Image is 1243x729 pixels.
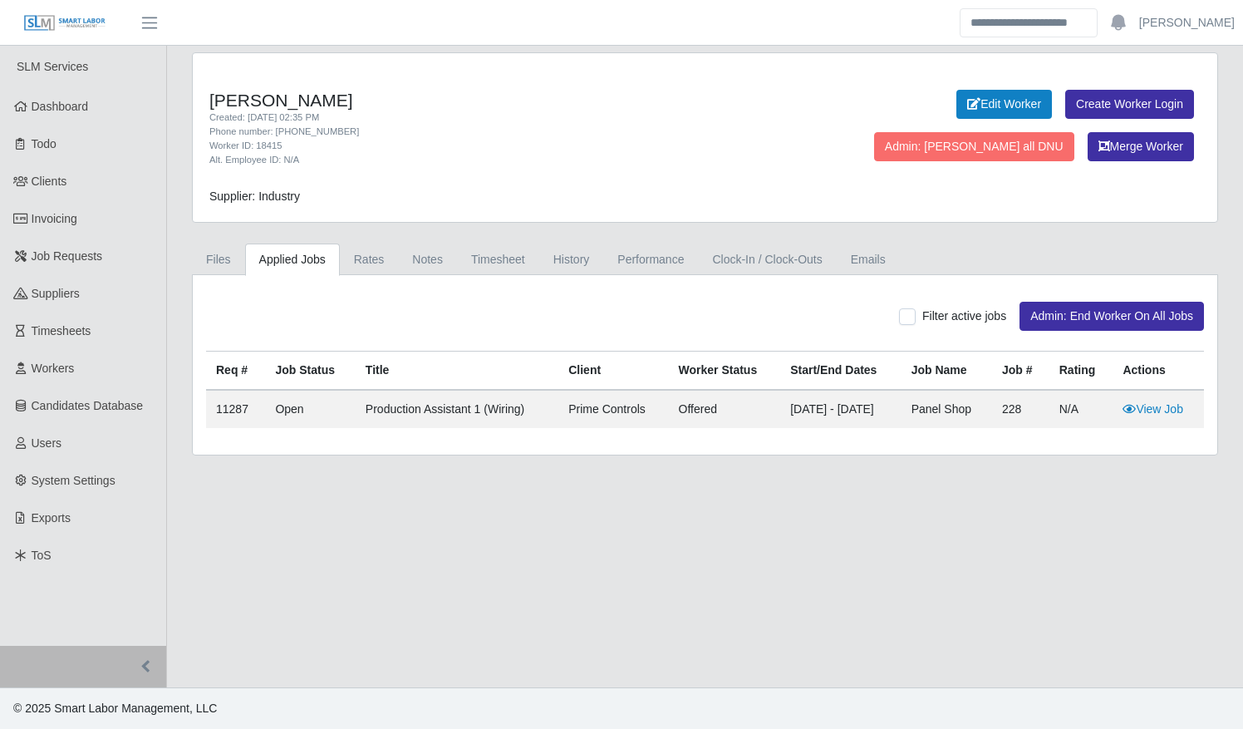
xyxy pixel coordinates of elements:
div: Worker ID: 18415 [209,139,777,153]
th: Title [356,352,558,391]
a: Emails [837,244,900,276]
div: Alt. Employee ID: N/A [209,153,777,167]
td: Panel Shop [902,390,992,428]
a: Notes [398,244,457,276]
button: Admin: [PERSON_NAME] all DNU [874,132,1074,161]
th: Job Status [265,352,355,391]
div: Created: [DATE] 02:35 PM [209,111,777,125]
button: Merge Worker [1088,132,1194,161]
td: Open [265,390,355,428]
a: Performance [603,244,698,276]
span: Exports [32,511,71,525]
th: Start/End Dates [780,352,902,391]
span: Dashboard [32,100,89,113]
span: Todo [32,137,56,150]
a: History [539,244,604,276]
span: © 2025 Smart Labor Management, LLC [13,702,217,715]
a: Edit Worker [956,90,1052,119]
th: Rating [1049,352,1113,391]
a: Rates [340,244,399,276]
td: 228 [992,390,1049,428]
span: Job Requests [32,249,103,263]
a: Applied Jobs [245,244,340,276]
th: Req # [206,352,265,391]
div: Phone number: [PHONE_NUMBER] [209,125,777,139]
span: SLM Services [17,60,88,73]
a: Files [192,244,245,276]
a: [PERSON_NAME] [1139,14,1235,32]
span: Suppliers [32,287,80,300]
a: Create Worker Login [1065,90,1194,119]
span: Timesheets [32,324,91,337]
th: Job Name [902,352,992,391]
img: SLM Logo [23,14,106,32]
span: System Settings [32,474,115,487]
span: Filter active jobs [922,309,1006,323]
span: Supplier: Industry [209,190,300,203]
td: Production Assistant 1 (Wiring) [356,390,558,428]
th: Actions [1113,352,1204,391]
td: Prime Controls [558,390,668,428]
a: Timesheet [457,244,539,276]
th: Job # [992,352,1049,391]
input: Search [960,8,1098,37]
td: N/A [1049,390,1113,428]
td: 11287 [206,390,265,428]
h4: [PERSON_NAME] [209,90,777,111]
a: Clock-In / Clock-Outs [698,244,836,276]
span: Workers [32,362,75,375]
td: offered [669,390,781,428]
button: Admin: End Worker On All Jobs [1019,302,1204,331]
span: Users [32,436,62,450]
span: ToS [32,549,52,562]
th: Client [558,352,668,391]
span: Clients [32,175,67,188]
a: View Job [1123,402,1183,416]
td: [DATE] - [DATE] [780,390,902,428]
span: Invoicing [32,212,77,225]
span: Candidates Database [32,399,144,412]
th: Worker Status [669,352,781,391]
